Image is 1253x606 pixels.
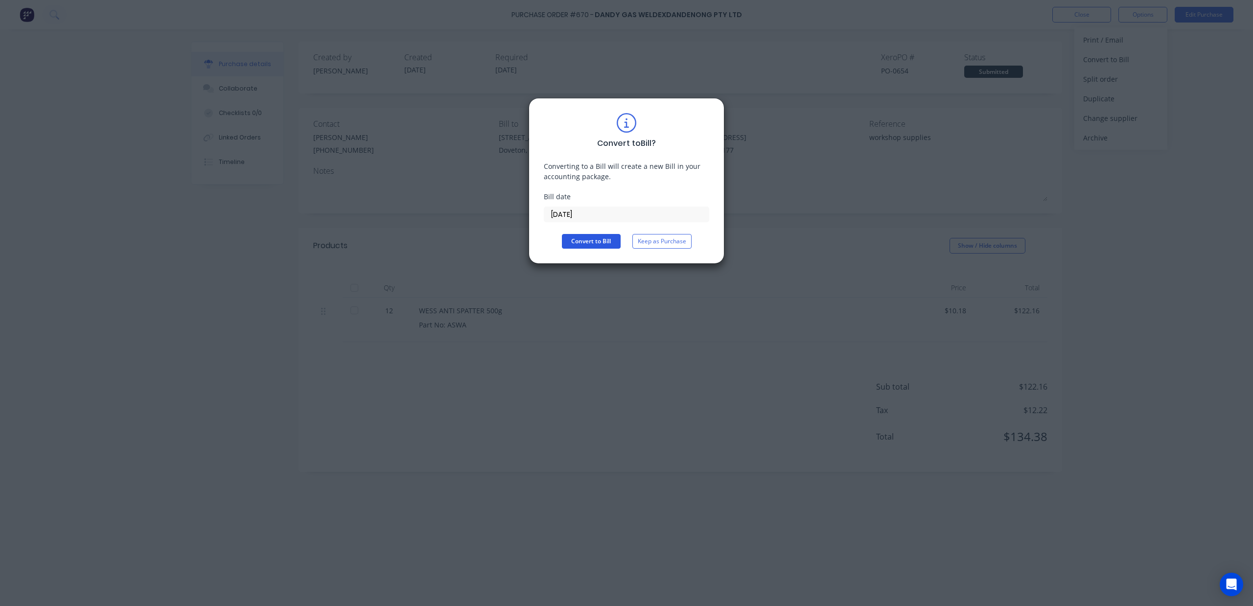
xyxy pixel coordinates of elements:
[544,191,709,202] div: Bill date
[597,138,656,149] div: Convert to Bill ?
[632,234,692,249] button: Keep as Purchase
[1220,573,1243,596] div: Open Intercom Messenger
[562,234,621,249] button: Convert to Bill
[544,161,709,182] div: Converting to a Bill will create a new Bill in your accounting package.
